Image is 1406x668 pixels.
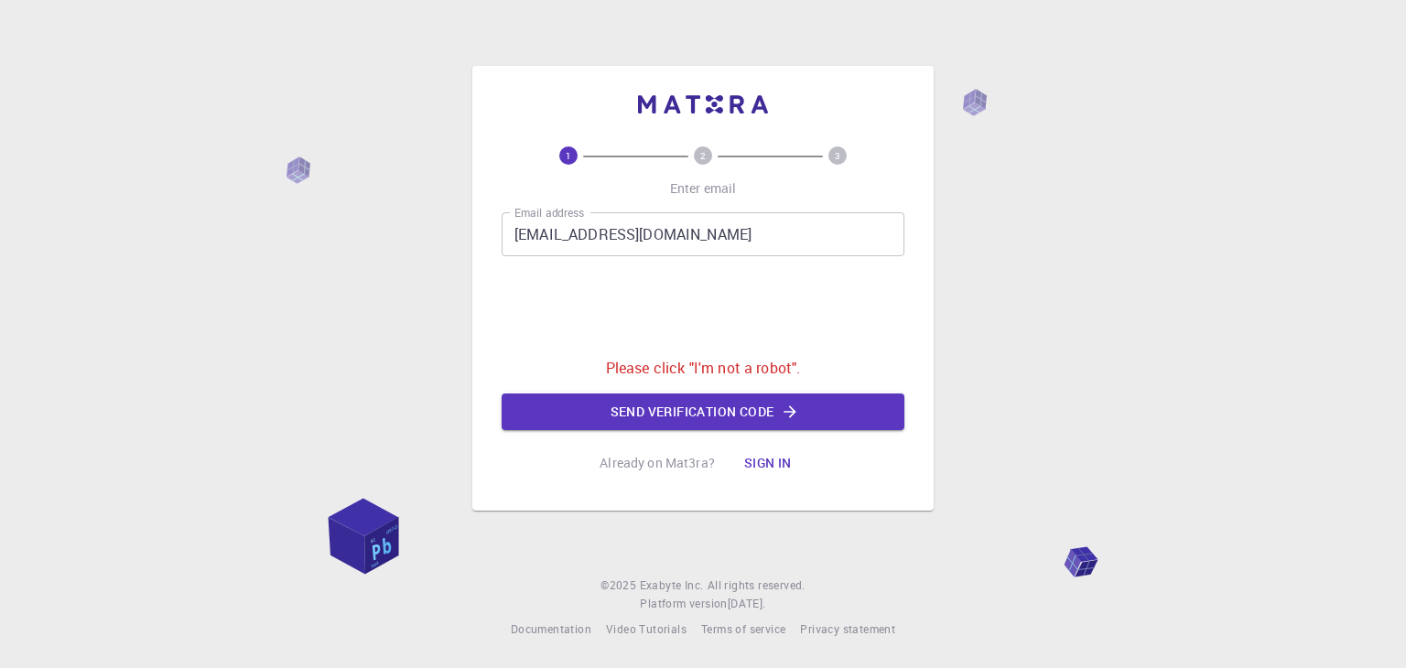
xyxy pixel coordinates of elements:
[600,576,639,595] span: © 2025
[640,577,704,592] span: Exabyte Inc.
[835,149,840,162] text: 3
[800,620,895,639] a: Privacy statement
[701,621,785,636] span: Terms of service
[800,621,895,636] span: Privacy statement
[564,271,842,342] iframe: reCAPTCHA
[700,149,706,162] text: 2
[600,454,715,472] p: Already on Mat3ra?
[514,205,584,221] label: Email address
[511,621,591,636] span: Documentation
[708,576,806,595] span: All rights reserved.
[728,595,766,613] a: [DATE].
[566,149,571,162] text: 1
[606,620,687,639] a: Video Tutorials
[728,596,766,610] span: [DATE] .
[606,621,687,636] span: Video Tutorials
[701,620,785,639] a: Terms of service
[640,576,704,595] a: Exabyte Inc.
[606,357,801,379] p: Please click "I'm not a robot".
[640,595,727,613] span: Platform version
[730,445,806,481] button: Sign in
[502,393,904,430] button: Send verification code
[511,620,591,639] a: Documentation
[670,179,737,198] p: Enter email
